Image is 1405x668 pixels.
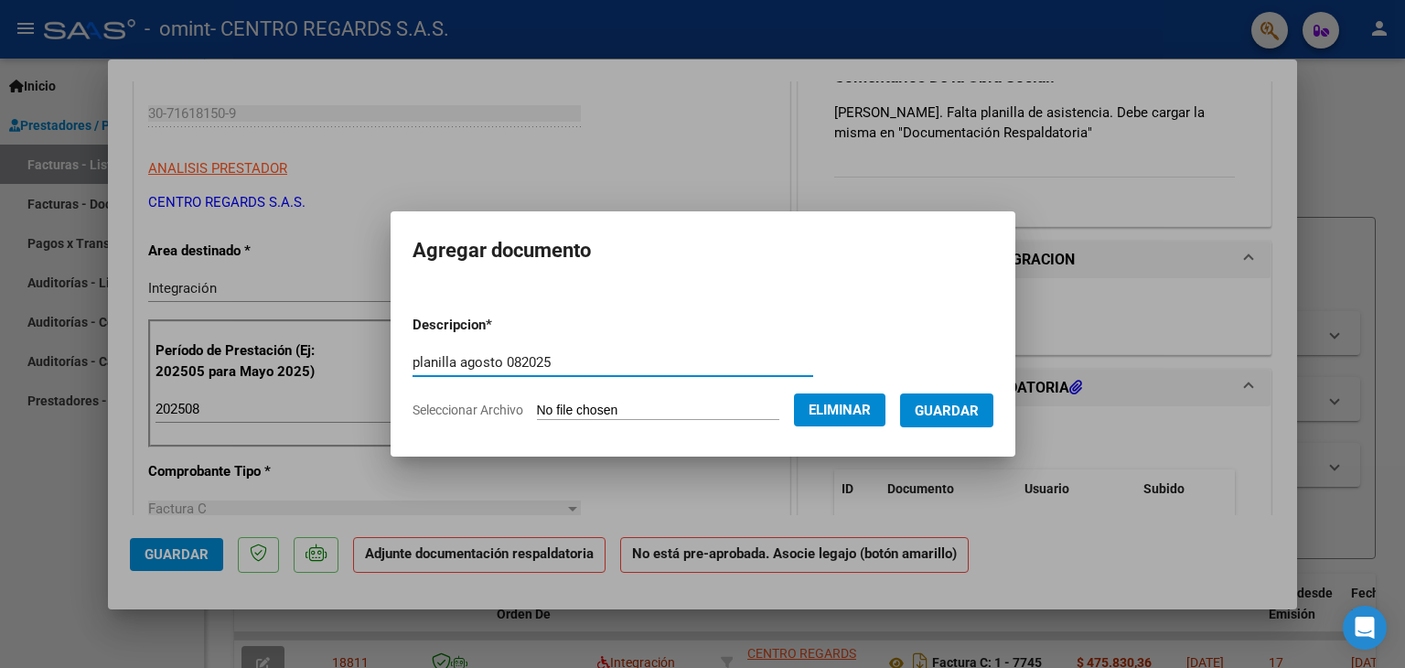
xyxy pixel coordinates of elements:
[794,393,885,426] button: Eliminar
[900,393,993,427] button: Guardar
[413,403,523,417] span: Seleccionar Archivo
[413,233,993,268] h2: Agregar documento
[413,315,587,336] p: Descripcion
[809,402,871,418] span: Eliminar
[1343,606,1387,650] div: Open Intercom Messenger
[915,403,979,419] span: Guardar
